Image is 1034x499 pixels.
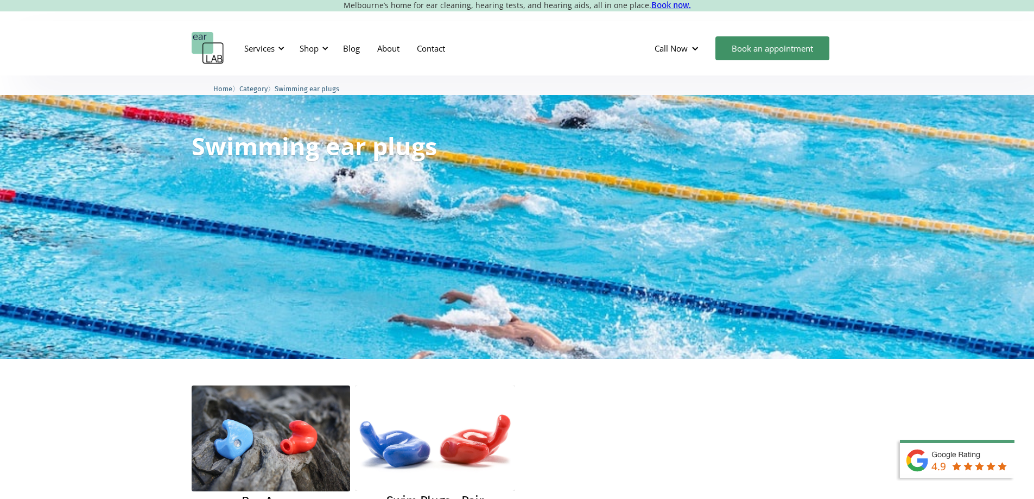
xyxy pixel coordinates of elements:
[715,36,829,60] a: Book an appointment
[646,32,710,65] div: Call Now
[275,85,339,93] span: Swimming ear plugs
[239,83,275,94] li: 〉
[334,33,369,64] a: Blog
[408,33,454,64] a: Contact
[655,43,688,54] div: Call Now
[293,32,332,65] div: Shop
[238,32,288,65] div: Services
[356,386,515,491] img: Swim Plugs - Pair
[192,134,437,158] h1: Swimming ear plugs
[275,83,339,93] a: Swimming ear plugs
[300,43,319,54] div: Shop
[239,85,268,93] span: Category
[213,83,239,94] li: 〉
[244,43,275,54] div: Services
[239,83,268,93] a: Category
[213,85,232,93] span: Home
[369,33,408,64] a: About
[213,83,232,93] a: Home
[192,32,224,65] a: home
[192,386,351,491] img: Pro-Aquaz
